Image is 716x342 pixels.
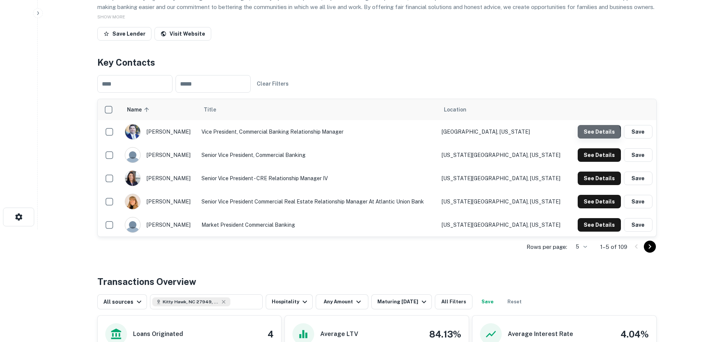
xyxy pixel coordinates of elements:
button: Any Amount [316,294,368,309]
td: [US_STATE][GEOGRAPHIC_DATA], [US_STATE] [438,190,570,213]
div: Maturing [DATE] [377,297,428,306]
td: [US_STATE][GEOGRAPHIC_DATA], [US_STATE] [438,167,570,190]
div: scrollable content [98,99,656,237]
h4: 4 [268,327,274,341]
button: Go to next page [644,241,656,253]
button: See Details [578,218,621,232]
span: Kitty Hawk, NC 27949, [GEOGRAPHIC_DATA] [163,298,219,305]
button: Save [624,125,652,139]
th: Location [438,99,570,120]
p: Rows per page: [527,243,567,252]
button: Clear Filters [254,77,292,90]
span: Title [204,105,226,114]
td: [US_STATE][GEOGRAPHIC_DATA], [US_STATE] [438,143,570,167]
iframe: Chat Widget [678,282,716,318]
td: [GEOGRAPHIC_DATA], [US_STATE] [438,120,570,143]
td: Senior Vice President - CRE Relationship Manager IV [198,167,438,190]
td: Market President Commercial Banking [198,213,438,237]
h6: Average LTV [320,330,358,339]
button: Hospitality [266,294,313,309]
button: Save Lender [97,27,151,41]
td: [US_STATE][GEOGRAPHIC_DATA], [US_STATE] [438,213,570,237]
img: 9c8pery4andzj6ohjkjp54ma2 [125,148,140,163]
div: [PERSON_NAME] [125,194,194,209]
button: See Details [578,148,621,162]
div: [PERSON_NAME] [125,147,194,163]
img: 1709652751535 [125,124,140,139]
button: See Details [578,172,621,185]
div: [PERSON_NAME] [125,217,194,233]
td: Vice President, Commercial Banking Relationship Manager [198,120,438,143]
button: Save [624,148,652,162]
th: Title [198,99,438,120]
a: Visit Website [154,27,211,41]
td: Senior Vice President Commercial Real Estate Relationship Manager at Atlantic Union Bank [198,190,438,213]
button: Save [624,172,652,185]
h4: Key Contacts [97,56,657,69]
h6: Loans Originated [133,330,183,339]
span: SHOW MORE [97,14,125,20]
div: All sources [103,297,144,306]
td: Senior Vice President, Commercial Banking [198,143,438,167]
button: See Details [578,125,621,139]
img: 1549114618131 [125,171,140,186]
p: 1–5 of 109 [600,243,627,252]
h4: 4.04% [621,327,649,341]
button: See Details [578,195,621,208]
h4: 84.13% [429,327,461,341]
button: Save [624,195,652,208]
button: Reset [503,294,527,309]
h6: Average Interest Rate [508,330,573,339]
img: 1708622609505 [125,194,140,209]
div: [PERSON_NAME] [125,124,194,140]
button: Save [624,218,652,232]
span: Location [444,105,466,114]
button: Save your search to get updates of matches that match your search criteria. [475,294,500,309]
button: Maturing [DATE] [371,294,432,309]
h4: Transactions Overview [97,275,196,288]
span: Name [127,105,151,114]
button: All Filters [435,294,472,309]
img: 9c8pery4andzj6ohjkjp54ma2 [125,217,140,232]
div: [PERSON_NAME] [125,170,194,186]
button: All sources [97,294,147,309]
th: Name [121,99,198,120]
div: 5 [570,241,588,252]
